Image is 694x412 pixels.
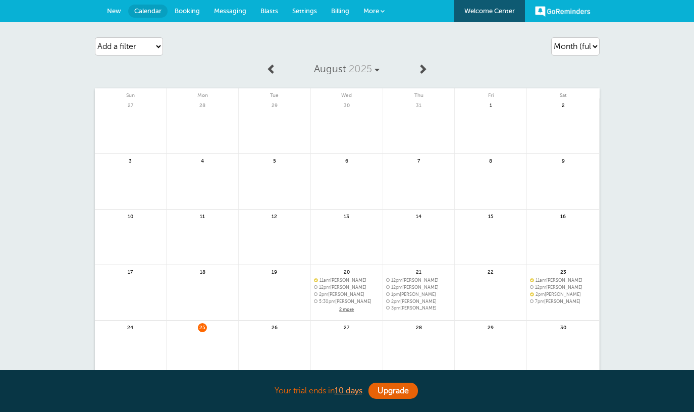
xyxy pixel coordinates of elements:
span: 20 [342,268,351,275]
span: Yathaarth Batra [386,299,452,304]
span: Tomosa Deleon [386,305,452,311]
span: Christiran Jackson [530,299,596,304]
span: 30 [559,323,568,331]
a: Upgrade [368,383,418,399]
span: Sat [527,88,599,98]
b: 10 days [335,386,362,395]
a: 11am[PERSON_NAME] [314,278,380,283]
span: Sun [95,88,167,98]
a: 2pm[PERSON_NAME] [530,292,596,297]
span: 27 [342,323,351,331]
span: Jesse Mendez [530,292,596,297]
span: 28 [414,323,423,331]
span: 30 [342,101,351,109]
a: August 2025 [282,58,412,80]
a: 1pm[PERSON_NAME] [386,292,452,297]
span: 9 [559,157,568,164]
span: Mon [167,88,238,98]
span: More [363,7,379,15]
span: Thu [383,88,455,98]
span: 25 [198,323,207,331]
a: 3pm[PERSON_NAME] [386,305,452,311]
span: Charles Wiseman [314,278,380,283]
span: 2025 [349,63,372,75]
span: Booking [175,7,200,15]
span: 23 [559,268,568,275]
a: 5:30pm[PERSON_NAME] [314,299,380,304]
span: 8 [486,157,495,164]
a: 11am[PERSON_NAME] [530,278,596,283]
span: Wed [311,88,383,98]
span: 4 [198,157,207,164]
span: 12pm [535,285,546,290]
span: Messaging [214,7,246,15]
span: 1 [486,101,495,109]
a: 2 more [314,305,380,314]
a: 7pm[PERSON_NAME] [530,299,596,304]
span: 2pm [536,292,545,297]
span: 5 [270,157,279,164]
span: 6 [342,157,351,164]
span: 15 [486,212,495,220]
span: Blasts [260,7,278,15]
span: 11 [198,212,207,220]
span: 19 [270,268,279,275]
a: 2pm[PERSON_NAME] [386,299,452,304]
span: 22 [486,268,495,275]
span: Confirmed. Changing the appointment date will unconfirm the appointment. [530,278,533,282]
span: 1pm [391,292,400,297]
span: Billing [331,7,349,15]
span: New [107,7,121,15]
a: 12pm[PERSON_NAME] [386,285,452,290]
span: 12pm [319,285,330,290]
span: 12pm [391,278,402,283]
span: 2 [559,101,568,109]
div: Your trial ends in . [95,380,600,402]
span: 29 [486,323,495,331]
span: 7pm [535,299,544,304]
span: 27 [126,101,135,109]
span: 31 [414,101,423,109]
span: August [314,63,346,75]
a: 2pm[PERSON_NAME] [314,292,380,297]
span: 16 [559,212,568,220]
span: Christiran Jackson [530,278,596,283]
span: 3pm [391,305,400,311]
span: 3 [126,157,135,164]
span: 21 [414,268,423,275]
span: 10 [126,212,135,220]
span: Yathaarth Batra [314,292,380,297]
span: 2pm [319,292,328,297]
span: Settings [292,7,317,15]
span: Confirmed. Changing the appointment date will unconfirm the appointment. [530,292,533,296]
span: 18 [198,268,207,275]
span: Marcos Gonzales [314,285,380,290]
span: 17 [126,268,135,275]
a: 12pm[PERSON_NAME] [530,285,596,290]
span: 29 [270,101,279,109]
span: Fri [455,88,526,98]
span: Thomas Smith [386,292,452,297]
span: 11am [536,278,546,283]
span: 26 [270,323,279,331]
span: 14 [414,212,423,220]
span: 24 [126,323,135,331]
span: 12 [270,212,279,220]
a: Calendar [128,5,168,18]
span: Izell Jackson [386,285,452,290]
a: 12pm[PERSON_NAME] [386,278,452,283]
span: 28 [198,101,207,109]
span: Calendar [134,7,162,15]
span: 11am [319,278,330,283]
span: 7 [414,157,423,164]
span: Confirmed. Changing the appointment date will unconfirm the appointment. [314,278,317,282]
span: 12pm [391,285,402,290]
span: 13 [342,212,351,220]
a: 12pm[PERSON_NAME] [314,285,380,290]
span: Marcos Gonzales [530,285,596,290]
span: Tue [239,88,310,98]
span: 2pm [391,299,400,304]
span: Lucinda Delagarza [314,299,380,304]
span: Charles Bowles [386,278,452,283]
